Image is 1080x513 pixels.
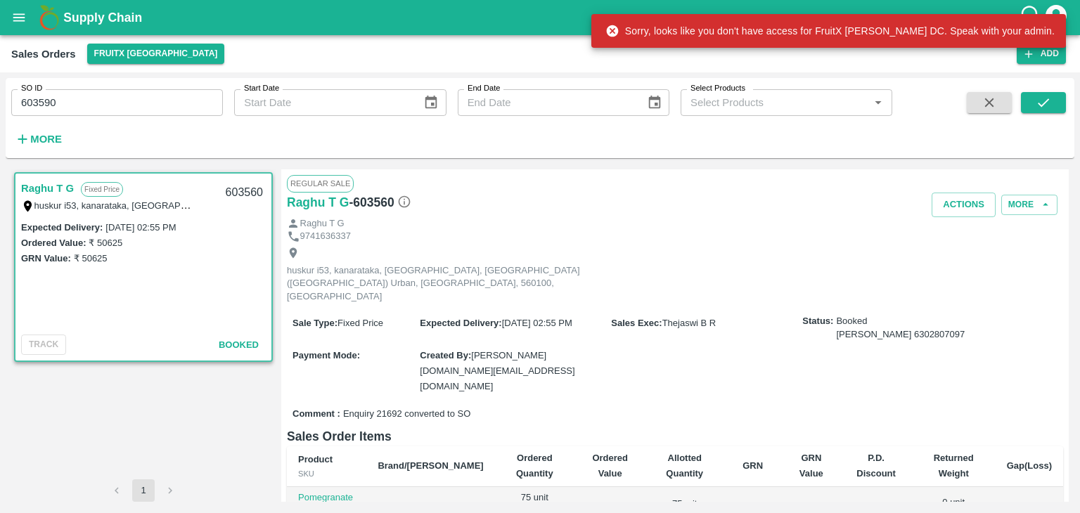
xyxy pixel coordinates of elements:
label: SO ID [21,83,42,94]
button: open drawer [3,1,35,34]
button: Choose date [418,89,444,116]
label: Expected Delivery : [420,318,501,328]
div: 603560 [217,176,271,209]
nav: pagination navigation [103,479,184,502]
p: Raghu T G [300,217,345,230]
label: Payment Mode : [292,350,360,361]
span: [DATE] 02:55 PM [502,318,572,328]
label: Expected Delivery : [21,222,103,233]
button: page 1 [132,479,155,502]
label: End Date [468,83,500,94]
input: Start Date [234,89,412,116]
div: [PERSON_NAME] 6302807097 [836,328,965,342]
span: Fixed Price [337,318,383,328]
a: Raghu T G [21,179,74,197]
b: Returned Weight [934,453,974,479]
b: Ordered Value [592,453,628,479]
p: Pomegranate [298,491,355,505]
button: Actions [932,193,996,217]
h6: Sales Order Items [287,427,1063,446]
button: Choose date [641,89,668,116]
input: Select Products [685,93,865,112]
label: Sales Exec : [611,318,662,328]
label: ₹ 50625 [89,238,122,248]
a: Raghu T G [287,193,349,212]
input: Enter SO ID [11,89,223,116]
div: Sorry, looks like you don't have access for FruitX [PERSON_NAME] DC. Speak with your admin. [605,18,1055,44]
div: customer-support [1019,5,1043,30]
span: Thejaswi B R [662,318,716,328]
label: Select Products [690,83,745,94]
div: SKU [298,467,355,480]
b: Product [298,454,333,465]
b: Gap(Loss) [1007,460,1052,471]
b: GRN Value [799,453,823,479]
button: More [11,127,65,151]
button: Open [869,93,887,112]
b: Brand/[PERSON_NAME] [378,460,483,471]
span: Booked [219,339,259,350]
label: [DATE] 02:55 PM [105,222,176,233]
label: GRN Value: [21,253,71,264]
label: huskur i53, kanarataka, [GEOGRAPHIC_DATA], [GEOGRAPHIC_DATA] ([GEOGRAPHIC_DATA]) Urban, [GEOGRAPH... [34,200,695,211]
b: Allotted Quantity [666,453,703,479]
p: 9741636337 [300,230,351,243]
span: Booked [836,315,965,341]
div: account of current user [1043,3,1069,32]
input: End Date [458,89,636,116]
div: Sales Orders [11,45,76,63]
label: ₹ 50625 [74,253,108,264]
button: More [1001,195,1057,215]
b: Supply Chain [63,11,142,25]
h6: - 603560 [349,193,411,212]
button: Select DC [87,44,225,64]
img: logo [35,4,63,32]
p: huskur i53, kanarataka, [GEOGRAPHIC_DATA], [GEOGRAPHIC_DATA] ([GEOGRAPHIC_DATA]) Urban, [GEOGRAPH... [287,264,603,304]
b: P.D. Discount [856,453,896,479]
label: Sale Type : [292,318,337,328]
label: Start Date [244,83,279,94]
a: Supply Chain [63,8,1019,27]
label: Comment : [292,408,340,421]
button: Add [1017,44,1066,64]
label: Created By : [420,350,471,361]
p: Fixed Price [81,182,123,197]
label: Ordered Value: [21,238,86,248]
strong: More [30,134,62,145]
span: [PERSON_NAME][DOMAIN_NAME][EMAIL_ADDRESS][DOMAIN_NAME] [420,350,574,392]
span: Regular Sale [287,175,354,192]
b: GRN [742,460,763,471]
b: Ordered Quantity [516,453,553,479]
label: Status: [802,315,833,328]
span: Enquiry 21692 converted to SO [343,408,470,421]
